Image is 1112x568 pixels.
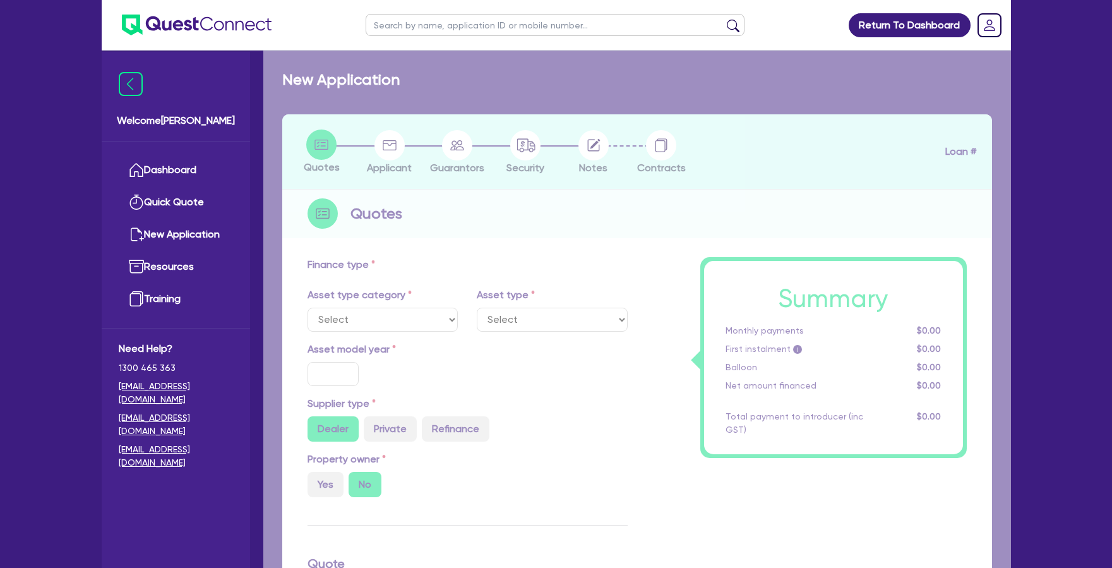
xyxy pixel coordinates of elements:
img: icon-menu-close [119,72,143,96]
img: new-application [129,227,144,242]
a: [EMAIL_ADDRESS][DOMAIN_NAME] [119,380,233,406]
a: Dropdown toggle [973,9,1006,42]
img: resources [129,259,144,274]
a: Training [119,283,233,315]
a: [EMAIL_ADDRESS][DOMAIN_NAME] [119,411,233,438]
span: Need Help? [119,341,233,356]
a: Resources [119,251,233,283]
a: [EMAIL_ADDRESS][DOMAIN_NAME] [119,443,233,469]
a: Dashboard [119,154,233,186]
img: training [129,291,144,306]
img: quick-quote [129,195,144,210]
a: New Application [119,219,233,251]
img: quest-connect-logo-blue [122,15,272,35]
span: 1300 465 363 [119,361,233,375]
a: Return To Dashboard [849,13,971,37]
a: Quick Quote [119,186,233,219]
span: Welcome [PERSON_NAME] [117,113,235,128]
input: Search by name, application ID or mobile number... [366,14,744,36]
